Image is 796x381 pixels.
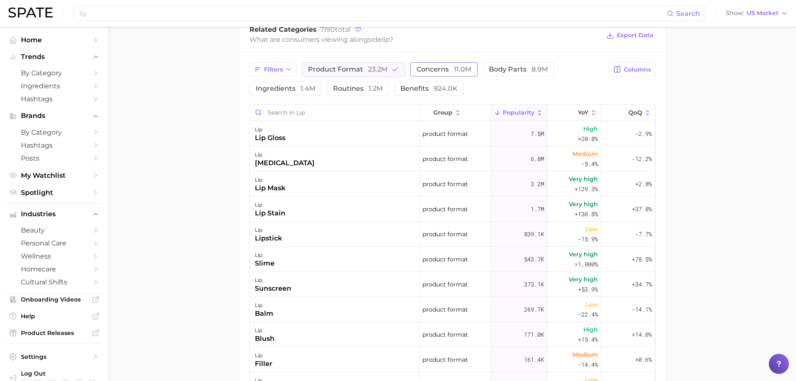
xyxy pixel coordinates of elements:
[250,322,655,347] button: lipblushproduct format171.0kHigh+15.4%+14.0%
[578,234,598,244] span: -15.9%
[255,309,273,319] div: balm
[21,265,88,273] span: homecare
[7,250,102,263] a: wellness
[585,299,598,309] span: Low
[369,84,383,92] span: 1.2m
[250,272,655,297] button: lipsunscreenproduct format373.1kVery high+53.9%+34.7%
[7,237,102,250] a: personal care
[632,204,652,214] span: +37.8%
[21,278,88,286] span: cultural shifts
[491,105,547,121] button: Popularity
[21,226,88,234] span: beauty
[7,139,102,152] a: Hashtags
[21,69,88,77] span: by Category
[7,169,102,182] a: My Watchlist
[531,179,544,189] span: 3.2m
[578,109,588,116] span: YoY
[7,33,102,46] a: Home
[255,175,285,185] div: lip
[21,95,88,103] span: Hashtags
[569,274,598,284] span: Very high
[21,154,88,162] span: Posts
[7,310,102,322] a: Help
[601,105,655,121] button: QoQ
[632,279,652,289] span: +34.7%
[7,224,102,237] a: beauty
[255,284,291,294] div: sunscreen
[575,260,598,268] span: >1,000%
[524,254,544,264] span: 543.7k
[609,62,655,77] button: Columns
[422,229,468,239] span: product format
[676,10,700,18] span: Search
[583,325,598,335] span: High
[503,109,534,116] span: Popularity
[7,263,102,276] a: homecare
[547,105,601,121] button: YoY
[21,82,88,90] span: Ingredients
[255,133,285,143] div: lip gloss
[632,304,652,315] span: -14.1%
[7,66,102,79] a: by Category
[21,370,120,377] span: Log Out
[255,359,272,369] div: filler
[578,360,598,370] span: -14.4%
[255,125,285,135] div: lip
[255,334,275,344] div: blush
[578,134,598,144] span: +20.8%
[7,350,102,363] a: Settings
[422,179,468,189] span: product format
[572,149,598,159] span: Medium
[578,284,598,294] span: +53.9%
[532,65,548,73] span: 8.9m
[417,66,471,73] span: concerns
[531,204,544,214] span: 1.7m
[320,26,351,33] span: total
[256,85,315,92] span: ingredients
[21,312,88,320] span: Help
[21,141,88,149] span: Hashtags
[422,154,468,164] span: product format
[604,30,655,41] button: Export Data
[255,325,275,335] div: lip
[422,129,468,139] span: product format
[7,152,102,165] a: Posts
[255,258,275,268] div: slime
[8,8,53,18] img: SPATE
[422,304,468,315] span: product format
[632,330,652,340] span: +14.0%
[524,355,544,365] span: 161.4k
[422,330,468,340] span: product format
[422,355,468,365] span: product format
[632,254,652,264] span: +78.5%
[434,84,458,92] span: 924.0k
[524,330,544,340] span: 171.0k
[422,254,468,264] span: product format
[255,233,282,243] div: lipstick
[382,36,389,43] span: lip
[7,92,102,105] a: Hashtags
[524,304,544,315] span: 269.7k
[21,36,88,44] span: Home
[250,347,655,372] button: lipfillerproduct format161.4kMedium-14.4%+0.6%
[255,275,291,285] div: lip
[489,66,548,73] span: body parts
[21,239,88,247] span: personal care
[333,85,383,92] span: routines
[635,355,652,365] span: +0.6%
[79,6,667,20] input: Search here for a brand, industry, or ingredient
[524,279,544,289] span: 373.1k
[635,229,652,239] span: -7.7%
[300,84,315,92] span: 1.4m
[569,249,598,259] span: Very high
[250,105,419,120] input: Search in lip
[249,62,297,77] button: Filters
[635,179,652,189] span: +2.8%
[21,329,88,337] span: Product Releases
[7,126,102,139] a: by Category
[255,200,285,210] div: lip
[635,129,652,139] span: -2.9%
[255,158,315,168] div: [MEDICAL_DATA]
[21,296,88,303] span: Onboarding Videos
[21,128,88,136] span: by Category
